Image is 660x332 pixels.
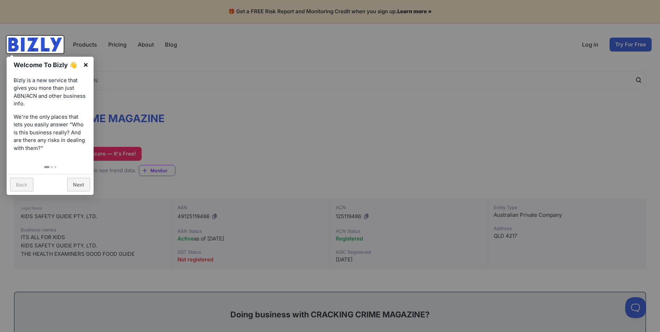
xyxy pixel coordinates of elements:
[10,178,33,191] a: Back
[14,60,79,70] h1: Welcome To Bizly 👋
[67,178,90,191] a: Next
[14,113,87,152] p: We're the only places that lets you easily answer “Who is this business really? And are there any...
[14,77,87,108] p: Bizly is a new service that gives you more than just ABN/ACN and other business info.
[78,57,94,72] a: ×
